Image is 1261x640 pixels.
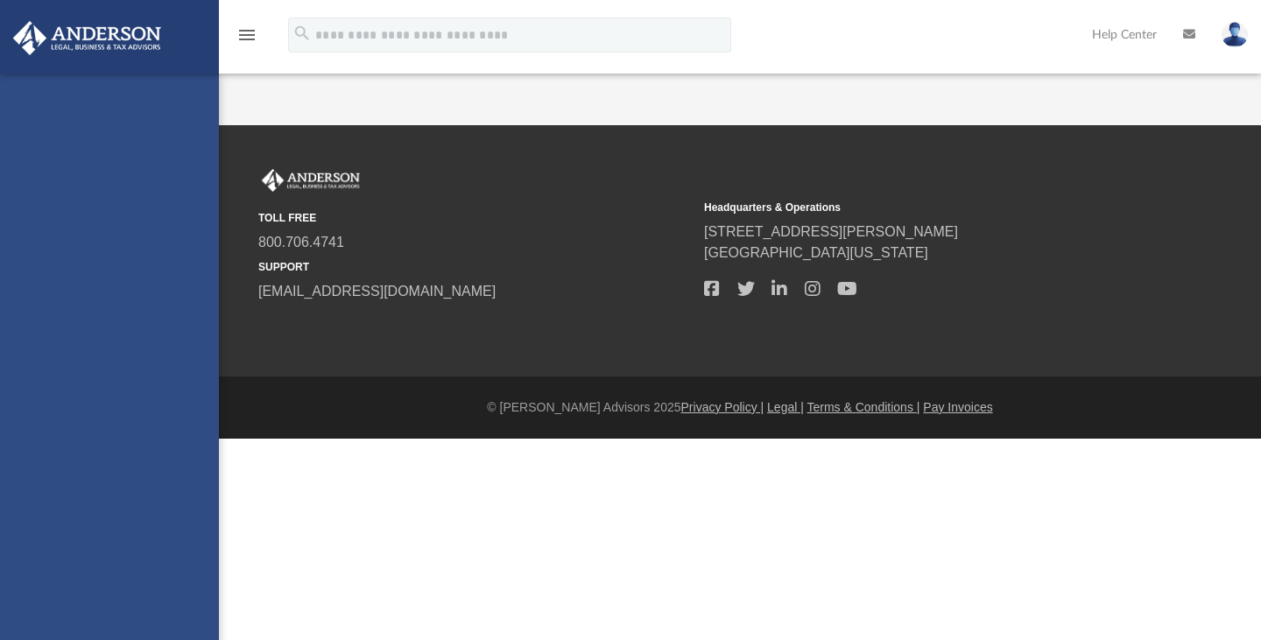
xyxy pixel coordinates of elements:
small: TOLL FREE [258,210,692,226]
img: Anderson Advisors Platinum Portal [8,21,166,55]
a: Legal | [767,400,804,414]
a: Privacy Policy | [681,400,764,414]
a: [STREET_ADDRESS][PERSON_NAME] [704,224,958,239]
a: [GEOGRAPHIC_DATA][US_STATE] [704,245,928,260]
small: SUPPORT [258,259,692,275]
small: Headquarters & Operations [704,200,1138,215]
a: menu [236,33,257,46]
a: Terms & Conditions | [807,400,920,414]
div: © [PERSON_NAME] Advisors 2025 [219,398,1261,417]
img: Anderson Advisors Platinum Portal [258,169,363,192]
a: [EMAIL_ADDRESS][DOMAIN_NAME] [258,284,496,299]
img: User Pic [1222,22,1248,47]
i: search [292,24,312,43]
a: 800.706.4741 [258,235,344,250]
a: Pay Invoices [923,400,992,414]
i: menu [236,25,257,46]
